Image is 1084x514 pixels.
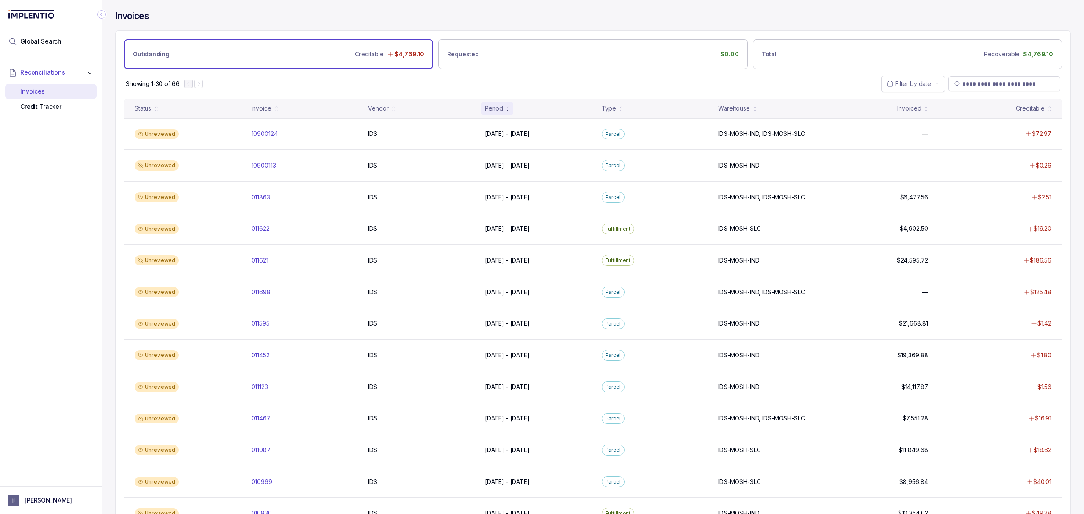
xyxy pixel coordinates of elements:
div: Remaining page entries [126,80,179,88]
p: IDS-MOSH-IND [718,383,759,391]
p: [DATE] - [DATE] [485,383,530,391]
p: IDS-MOSH-IND, IDS-MOSH-SLC [718,193,805,202]
p: $1.42 [1037,319,1051,328]
p: Fulfillment [606,225,631,233]
p: $4,769.10 [1023,50,1053,58]
p: Outstanding [133,50,169,58]
p: $7,551.28 [903,414,928,423]
p: Parcel [606,415,621,423]
p: 010969 [252,478,272,486]
div: Invoice [252,104,271,113]
p: IDS-MOSH-SLC [718,446,760,454]
p: $186.56 [1030,256,1051,265]
p: Parcel [606,288,621,296]
div: Unreviewed [135,350,179,360]
p: $4,902.50 [900,224,928,233]
button: Next Page [194,80,203,88]
p: Parcel [606,320,621,328]
p: 011123 [252,383,268,391]
p: Creditable [355,50,384,58]
p: $19,369.88 [897,351,928,359]
p: IDS-MOSH-SLC [718,478,760,486]
button: Date Range Picker [881,76,945,92]
p: Parcel [606,383,621,391]
p: Parcel [606,161,621,170]
p: IDS-MOSH-IND [718,161,759,170]
p: [DATE] - [DATE] [485,288,530,296]
p: [DATE] - [DATE] [485,224,530,233]
p: $14,117.87 [901,383,928,391]
p: 011698 [252,288,271,296]
p: [DATE] - [DATE] [485,446,530,454]
p: 011621 [252,256,268,265]
div: Vendor [368,104,388,113]
p: $1.56 [1037,383,1051,391]
div: Unreviewed [135,414,179,424]
p: $2.51 [1038,193,1051,202]
p: Recoverable [984,50,1020,58]
span: Filter by date [895,80,931,87]
p: IDS [368,224,377,233]
div: Warehouse [718,104,750,113]
p: $125.48 [1030,288,1051,296]
p: IDS [368,319,377,328]
search: Date Range Picker [887,80,931,88]
button: Reconciliations [5,63,97,82]
div: Reconciliations [5,82,97,116]
p: IDS [368,478,377,486]
p: 10900113 [252,161,276,170]
p: 011087 [252,446,271,454]
p: $72.97 [1032,130,1051,138]
div: Type [602,104,616,113]
p: Parcel [606,351,621,359]
p: $16.91 [1035,414,1051,423]
p: $6,477.56 [900,193,928,202]
p: — [922,161,928,170]
p: [DATE] - [DATE] [485,351,530,359]
p: IDS-MOSH-IND [718,351,759,359]
p: — [922,288,928,296]
p: [DATE] - [DATE] [485,256,530,265]
div: Invoices [12,84,90,99]
p: IDS-MOSH-IND, IDS-MOSH-SLC [718,288,805,296]
p: 011467 [252,414,271,423]
p: $0.00 [720,50,738,58]
p: IDS [368,414,377,423]
div: Unreviewed [135,129,179,139]
div: Unreviewed [135,445,179,455]
p: [DATE] - [DATE] [485,414,530,423]
span: Global Search [20,37,61,46]
p: 011863 [252,193,270,202]
p: IDS-MOSH-IND, IDS-MOSH-SLC [718,414,805,423]
p: Parcel [606,446,621,454]
p: Parcel [606,193,621,202]
p: IDS [368,193,377,202]
div: Status [135,104,151,113]
p: IDS [368,383,377,391]
div: Unreviewed [135,192,179,202]
p: 10900124 [252,130,278,138]
p: IDS [368,130,377,138]
p: — [922,130,928,138]
p: [DATE] - [DATE] [485,161,530,170]
p: $40.01 [1033,478,1051,486]
p: [DATE] - [DATE] [485,193,530,202]
p: [DATE] - [DATE] [485,319,530,328]
p: $1.80 [1037,351,1051,359]
p: IDS [368,288,377,296]
p: IDS-MOSH-IND [718,256,759,265]
div: Unreviewed [135,224,179,234]
p: Fulfillment [606,256,631,265]
p: IDS [368,351,377,359]
p: Requested [447,50,479,58]
p: IDS [368,161,377,170]
p: Parcel [606,478,621,486]
div: Creditable [1016,104,1045,113]
p: Total [762,50,777,58]
p: 011452 [252,351,270,359]
div: Period [485,104,503,113]
p: $24,595.72 [897,256,928,265]
p: $19.20 [1034,224,1051,233]
div: Invoiced [897,104,921,113]
div: Unreviewed [135,319,179,329]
